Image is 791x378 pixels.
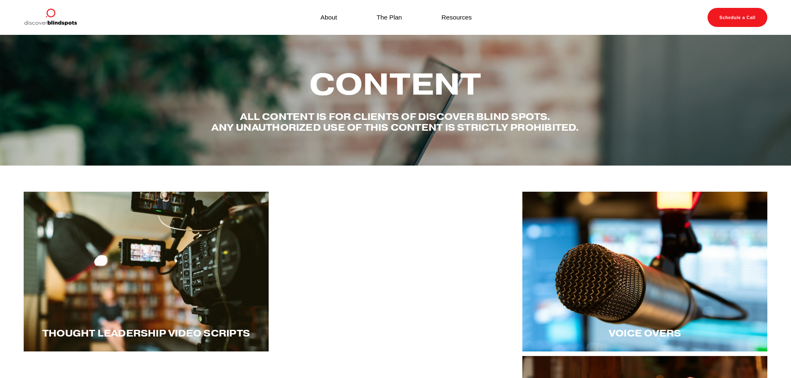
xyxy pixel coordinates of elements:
[321,12,337,23] a: About
[377,12,402,23] a: The Plan
[211,68,580,100] h2: Content
[211,111,580,133] h4: All content is for Clients of Discover Blind spots. Any unauthorized use of this content is stric...
[24,8,77,27] img: Discover Blind Spots
[609,327,681,339] span: Voice Overs
[42,327,250,339] span: Thought LEadership Video Scripts
[708,8,767,27] a: Schedule a Call
[441,12,472,23] a: Resources
[345,327,445,339] span: One word blogs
